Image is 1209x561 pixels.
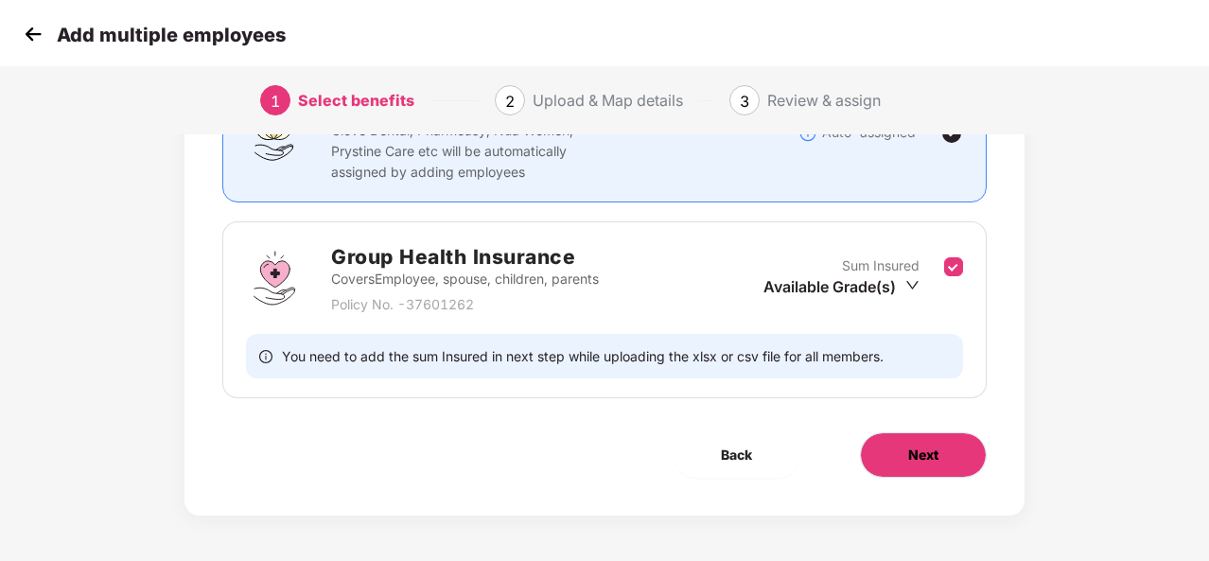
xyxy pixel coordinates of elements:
[282,347,884,365] span: You need to add the sum Insured in next step while uploading the xlsx or csv file for all members.
[740,92,749,111] span: 3
[905,278,920,292] span: down
[331,241,599,272] h2: Group Health Insurance
[533,85,683,115] div: Upload & Map details
[298,85,414,115] div: Select benefits
[908,445,938,465] span: Next
[331,120,611,183] p: Clove Dental, Pharmeasy, Nua Women, Prystine Care etc will be automatically assigned by adding em...
[860,432,987,478] button: Next
[331,294,599,315] p: Policy No. - 37601262
[721,445,752,465] span: Back
[57,24,286,46] p: Add multiple employees
[505,92,515,111] span: 2
[842,255,920,276] p: Sum Insured
[19,20,47,48] img: svg+xml;base64,PHN2ZyB4bWxucz0iaHR0cDovL3d3dy53My5vcmcvMjAwMC9zdmciIHdpZHRoPSIzMCIgaGVpZ2h0PSIzMC...
[331,269,599,289] p: Covers Employee, spouse, children, parents
[674,432,799,478] button: Back
[763,276,920,297] div: Available Grade(s)
[767,85,881,115] div: Review & assign
[271,92,280,111] span: 1
[246,250,303,307] img: svg+xml;base64,PHN2ZyBpZD0iR3JvdXBfSGVhbHRoX0luc3VyYW5jZSIgZGF0YS1uYW1lPSJHcm91cCBIZWFsdGggSW5zdX...
[259,347,272,365] span: info-circle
